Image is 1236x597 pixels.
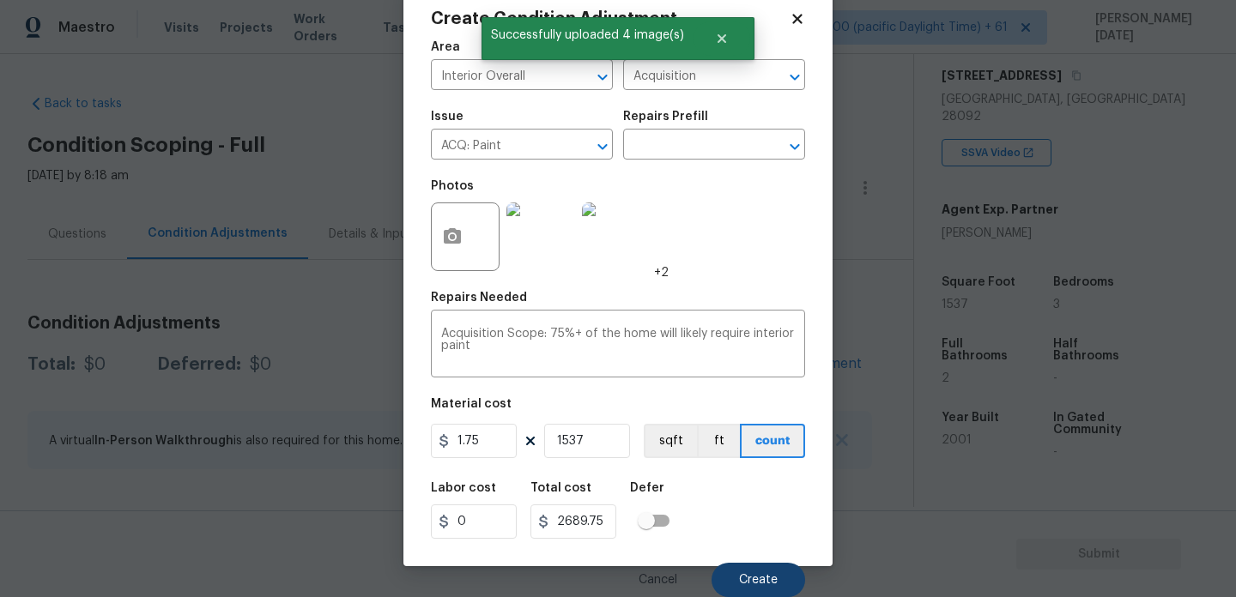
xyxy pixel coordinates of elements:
h2: Create Condition Adjustment [431,10,790,27]
span: +2 [654,264,669,281]
button: Open [783,65,807,89]
h5: Material cost [431,398,512,410]
h5: Repairs Needed [431,292,527,304]
button: Open [591,65,615,89]
textarea: Acquisition Scope: 75%+ of the home will likely require interior paint [441,328,795,364]
h5: Repairs Prefill [623,111,708,123]
button: Open [591,135,615,159]
h5: Area [431,41,460,53]
button: Cancel [611,563,705,597]
button: Open [783,135,807,159]
span: Cancel [639,574,677,587]
button: sqft [644,424,697,458]
button: count [740,424,805,458]
h5: Total cost [530,482,591,494]
span: Create [739,574,778,587]
h5: Labor cost [431,482,496,494]
h5: Defer [630,482,664,494]
h5: Issue [431,111,463,123]
span: Successfully uploaded 4 image(s) [482,17,694,53]
h5: Photos [431,180,474,192]
button: ft [697,424,740,458]
button: Create [712,563,805,597]
button: Close [694,21,750,56]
